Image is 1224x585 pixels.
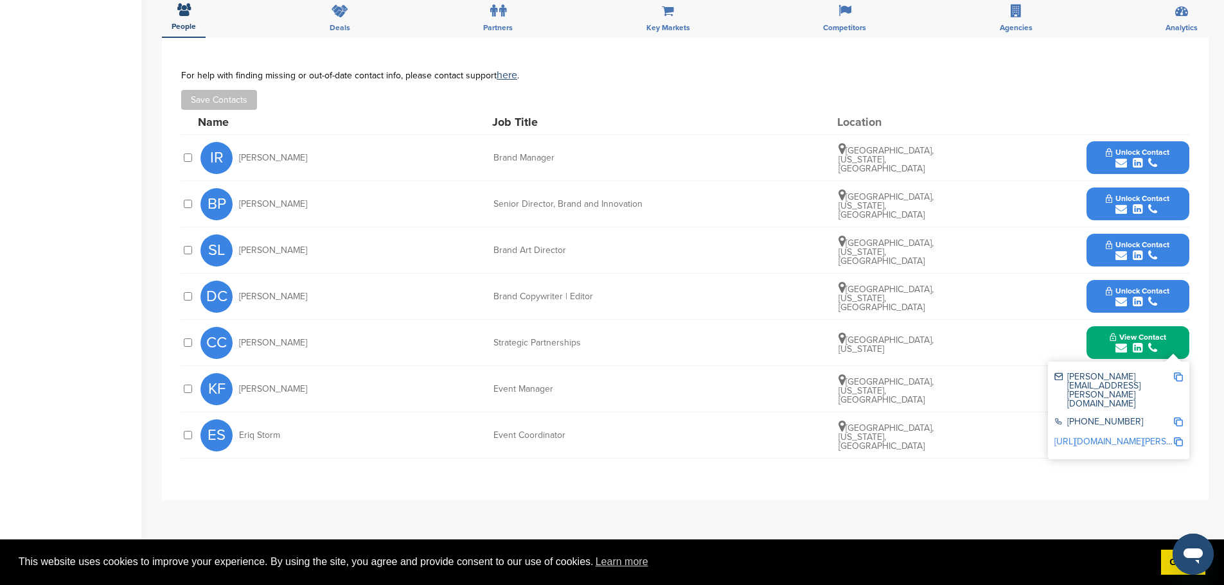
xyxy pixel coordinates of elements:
span: [PERSON_NAME] [239,385,307,394]
span: SL [200,234,233,266]
div: Event Manager [493,385,686,394]
img: Copy [1174,372,1183,381]
button: View Contact [1094,324,1182,362]
div: Brand Manager [493,153,686,162]
span: [GEOGRAPHIC_DATA], [US_STATE], [GEOGRAPHIC_DATA] [838,145,934,174]
div: Name [198,116,339,128]
span: People [172,22,196,30]
span: Unlock Contact [1106,194,1169,203]
span: Deals [330,24,350,31]
button: Save Contacts [181,90,257,110]
div: Job Title [492,116,685,128]
button: Unlock Contact [1090,139,1185,177]
div: Senior Director, Brand and Innovation [493,200,686,209]
span: [PERSON_NAME] [239,246,307,255]
span: [PERSON_NAME] [239,338,307,347]
button: Unlock Contact [1090,231,1185,270]
div: [PHONE_NUMBER] [1054,417,1173,428]
span: [PERSON_NAME] [239,200,307,209]
img: Copy [1174,417,1183,426]
a: learn more about cookies [594,552,650,572]
span: Unlock Contact [1106,286,1169,295]
span: [PERSON_NAME] [239,153,307,162]
div: Event Coordinator [493,431,686,440]
div: For help with finding missing or out-of-date contact info, please contact support . [181,70,1189,80]
span: View Contact [1110,333,1166,342]
span: [GEOGRAPHIC_DATA], [US_STATE], [GEOGRAPHIC_DATA] [838,423,934,451]
span: Analytics [1166,24,1198,31]
div: Brand Copywriter | Editor [493,292,686,301]
span: Agencies [1000,24,1033,31]
div: [PERSON_NAME][EMAIL_ADDRESS][PERSON_NAME][DOMAIN_NAME] [1054,372,1173,408]
span: [GEOGRAPHIC_DATA], [US_STATE], [GEOGRAPHIC_DATA] [838,238,934,266]
a: dismiss cookie message [1161,550,1205,575]
span: KF [200,373,233,405]
a: here [497,69,517,82]
div: Location [837,116,934,128]
span: [GEOGRAPHIC_DATA], [US_STATE] [838,335,934,354]
span: Eriq Storm [239,431,280,440]
span: Partners [483,24,513,31]
span: Competitors [823,24,866,31]
button: Unlock Contact [1090,277,1185,316]
span: ES [200,419,233,451]
button: Unlock Contact [1090,185,1185,223]
span: BP [200,188,233,220]
span: Unlock Contact [1106,240,1169,249]
span: Key Markets [646,24,690,31]
iframe: Button to launch messaging window [1173,534,1214,575]
div: Strategic Partnerships [493,338,686,347]
div: Brand Art Director [493,246,686,255]
span: CC [200,327,233,359]
span: [PERSON_NAME] [239,292,307,301]
span: [GEOGRAPHIC_DATA], [US_STATE], [GEOGRAPHIC_DATA] [838,284,934,313]
span: This website uses cookies to improve your experience. By using the site, you agree and provide co... [19,552,1151,572]
span: Unlock Contact [1106,148,1169,157]
span: [GEOGRAPHIC_DATA], [US_STATE], [GEOGRAPHIC_DATA] [838,376,934,405]
span: [GEOGRAPHIC_DATA], [US_STATE], [GEOGRAPHIC_DATA] [838,191,934,220]
a: [URL][DOMAIN_NAME][PERSON_NAME] [1054,436,1211,447]
img: Copy [1174,437,1183,446]
span: DC [200,281,233,313]
span: IR [200,142,233,174]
